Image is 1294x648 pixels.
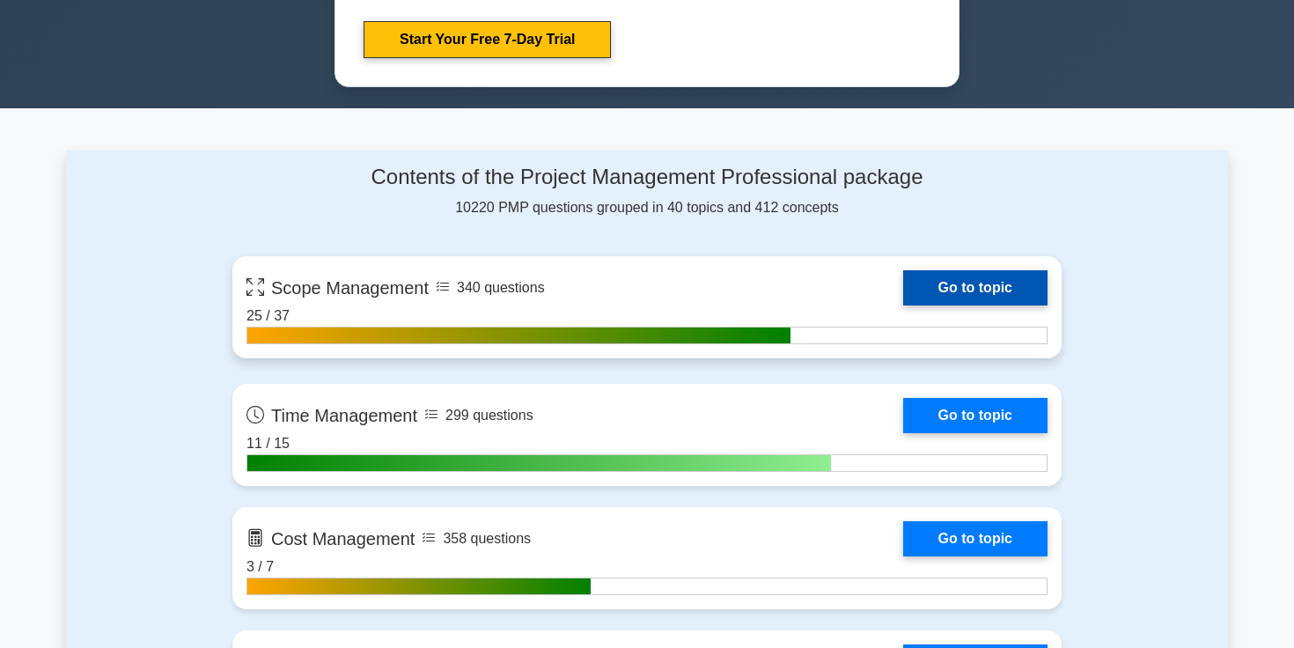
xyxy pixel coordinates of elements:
div: 10220 PMP questions grouped in 40 topics and 412 concepts [232,165,1062,218]
a: Start Your Free 7-Day Trial [364,21,611,58]
h4: Contents of the Project Management Professional package [232,165,1062,190]
a: Go to topic [903,270,1048,306]
a: Go to topic [903,521,1048,556]
a: Go to topic [903,398,1048,433]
